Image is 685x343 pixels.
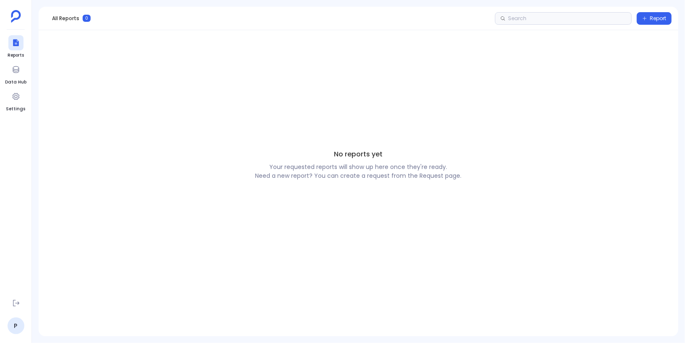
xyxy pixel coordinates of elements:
[650,15,666,22] span: Report
[334,149,383,159] span: No reports yet
[5,79,26,86] span: Data Hub
[8,52,24,59] span: Reports
[8,317,24,334] a: P
[6,106,26,112] span: Settings
[8,35,24,59] a: Reports
[255,163,462,180] p: Your requested reports will show up here once they're ready. Need a new report? You can create a ...
[5,62,26,86] a: Data Hub
[637,12,672,25] button: Report
[52,15,79,22] span: All Reports
[6,89,26,112] a: Settings
[11,10,21,23] img: petavue logo
[83,15,91,22] span: 0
